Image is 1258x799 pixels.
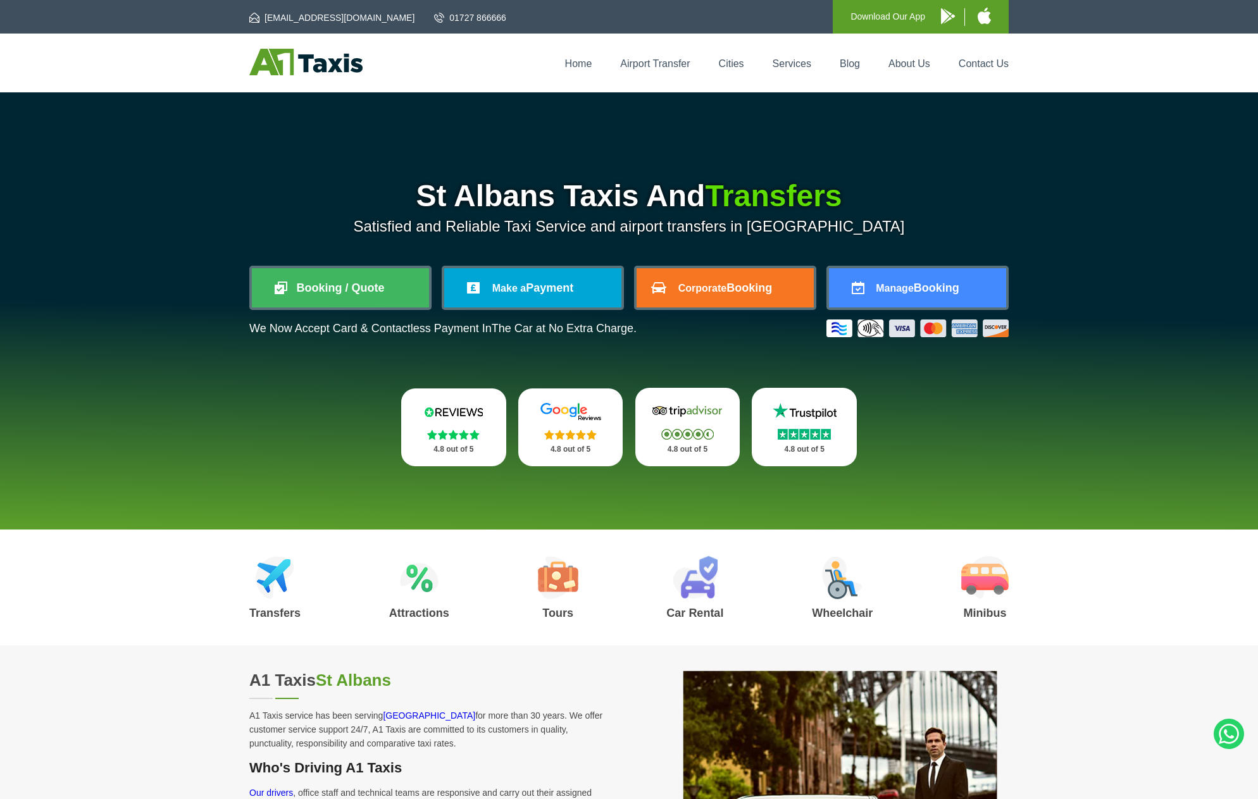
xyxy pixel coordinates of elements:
[249,709,614,750] p: A1 Taxis service has been serving for more than 30 years. We offer customer service support 24/7,...
[719,58,744,69] a: Cities
[637,268,814,307] a: CorporateBooking
[978,8,991,24] img: A1 Taxis iPhone App
[427,430,480,440] img: Stars
[256,556,294,599] img: Airport Transfers
[649,442,726,457] p: 4.8 out of 5
[661,429,714,440] img: Stars
[249,760,614,776] h3: Who's Driving A1 Taxis
[249,49,363,75] img: A1 Taxis St Albans LTD
[961,607,1009,619] h3: Minibus
[383,710,475,721] a: [GEOGRAPHIC_DATA]
[416,402,492,421] img: Reviews.io
[389,607,449,619] h3: Attractions
[249,181,1009,211] h1: St Albans Taxis And
[766,402,842,421] img: Trustpilot
[829,268,1006,307] a: ManageBooking
[840,58,860,69] a: Blog
[565,58,592,69] a: Home
[492,322,637,335] span: The Car at No Extra Charge.
[532,442,609,457] p: 4.8 out of 5
[538,607,578,619] h3: Tours
[666,607,723,619] h3: Car Rental
[249,218,1009,235] p: Satisfied and Reliable Taxi Service and airport transfers in [GEOGRAPHIC_DATA]
[941,8,955,24] img: A1 Taxis Android App
[415,442,492,457] p: 4.8 out of 5
[518,388,623,466] a: Google Stars 4.8 out of 5
[649,402,725,421] img: Tripadvisor
[678,283,726,294] span: Corporate
[249,671,614,690] h2: A1 Taxis
[544,430,597,440] img: Stars
[673,556,718,599] img: Car Rental
[752,388,857,466] a: Trustpilot Stars 4.8 out of 5
[316,671,391,690] span: St Albans
[850,9,925,25] p: Download Our App
[249,788,293,798] a: Our drivers
[888,58,930,69] a: About Us
[249,322,637,335] p: We Now Accept Card & Contactless Payment In
[822,556,863,599] img: Wheelchair
[492,283,526,294] span: Make a
[635,388,740,466] a: Tripadvisor Stars 4.8 out of 5
[620,58,690,69] a: Airport Transfer
[1085,771,1252,799] iframe: chat widget
[876,283,914,294] span: Manage
[252,268,429,307] a: Booking / Quote
[538,556,578,599] img: Tours
[249,11,414,24] a: [EMAIL_ADDRESS][DOMAIN_NAME]
[401,388,506,466] a: Reviews.io Stars 4.8 out of 5
[400,556,439,599] img: Attractions
[812,607,873,619] h3: Wheelchair
[778,429,831,440] img: Stars
[705,179,842,213] span: Transfers
[766,442,843,457] p: 4.8 out of 5
[959,58,1009,69] a: Contact Us
[826,319,1009,337] img: Credit And Debit Cards
[773,58,811,69] a: Services
[444,268,621,307] a: Make aPayment
[961,556,1009,599] img: Minibus
[533,402,609,421] img: Google
[249,607,301,619] h3: Transfers
[434,11,506,24] a: 01727 866666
